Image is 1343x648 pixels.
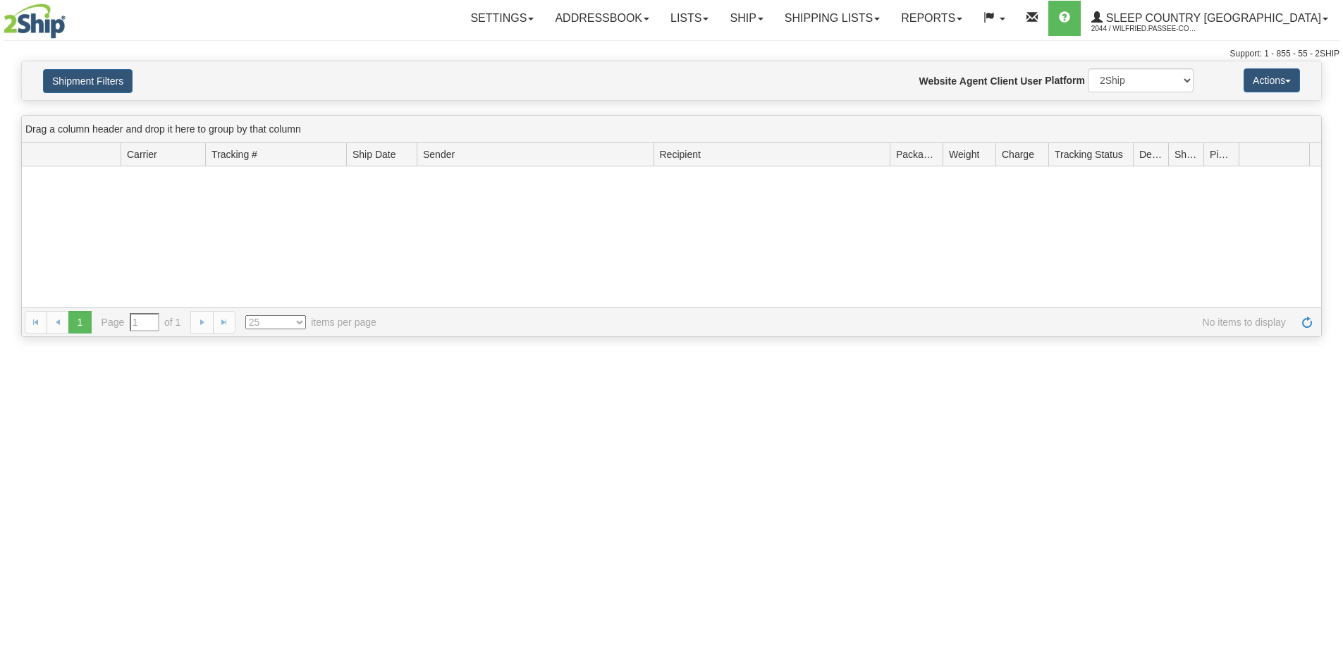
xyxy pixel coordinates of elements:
[1055,147,1123,161] span: Tracking Status
[4,4,66,39] img: logo2044.jpg
[1139,147,1163,161] span: Delivery Status
[544,1,660,36] a: Addressbook
[1296,311,1318,334] a: Refresh
[1175,147,1198,161] span: Shipment Issues
[1020,74,1042,88] label: User
[352,147,395,161] span: Ship Date
[1091,22,1197,36] span: 2044 / Wilfried.Passee-Coutrin
[102,313,181,331] span: Page of 1
[1002,147,1034,161] span: Charge
[890,1,973,36] a: Reports
[127,147,157,161] span: Carrier
[68,311,91,334] span: 1
[896,147,937,161] span: Packages
[719,1,773,36] a: Ship
[660,147,701,161] span: Recipient
[949,147,979,161] span: Weight
[919,74,957,88] label: Website
[1210,147,1233,161] span: Pickup Status
[660,1,719,36] a: Lists
[1244,68,1300,92] button: Actions
[245,315,376,329] span: items per page
[1045,73,1085,87] label: Platform
[396,315,1286,329] span: No items to display
[211,147,257,161] span: Tracking #
[1103,12,1321,24] span: Sleep Country [GEOGRAPHIC_DATA]
[43,69,133,93] button: Shipment Filters
[959,74,988,88] label: Agent
[22,116,1321,143] div: grid grouping header
[423,147,455,161] span: Sender
[460,1,544,36] a: Settings
[1081,1,1339,36] a: Sleep Country [GEOGRAPHIC_DATA] 2044 / Wilfried.Passee-Coutrin
[990,74,1017,88] label: Client
[4,48,1339,60] div: Support: 1 - 855 - 55 - 2SHIP
[774,1,890,36] a: Shipping lists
